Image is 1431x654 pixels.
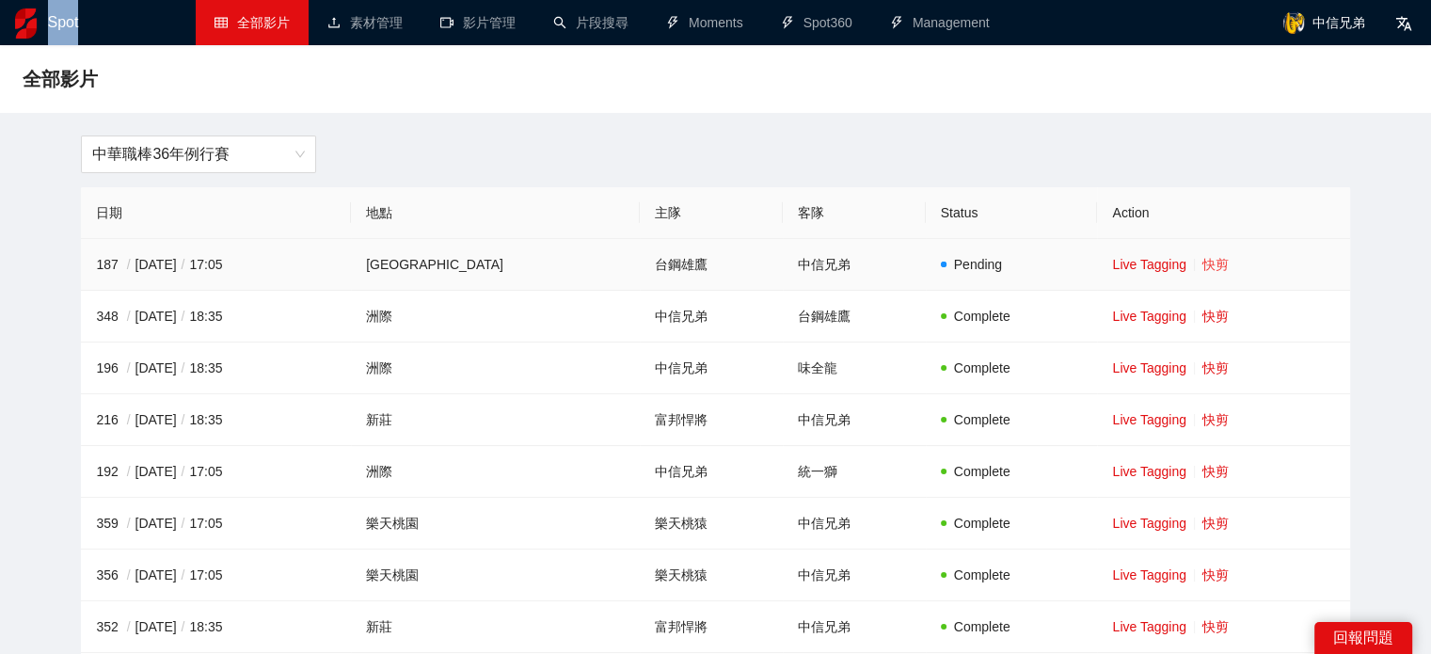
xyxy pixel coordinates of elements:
[1202,619,1229,634] a: 快剪
[81,446,351,498] td: 192 [DATE] 17:05
[954,516,1010,531] span: Complete
[327,15,403,30] a: upload素材管理
[177,619,190,634] span: /
[1282,11,1305,34] img: avatar
[1202,516,1229,531] a: 快剪
[122,516,135,531] span: /
[122,464,135,479] span: /
[81,498,351,550] td: 359 [DATE] 17:05
[640,601,783,653] td: 富邦悍將
[81,601,351,653] td: 352 [DATE] 18:35
[640,550,783,601] td: 樂天桃猿
[1202,360,1229,375] a: 快剪
[783,343,926,394] td: 味全龍
[1202,309,1229,324] a: 快剪
[890,15,990,30] a: thunderboltManagement
[1202,464,1229,479] a: 快剪
[1202,257,1229,272] a: 快剪
[440,15,516,30] a: video-camera影片管理
[81,343,351,394] td: 196 [DATE] 18:35
[640,394,783,446] td: 富邦悍將
[351,343,640,394] td: 洲際
[351,446,640,498] td: 洲際
[23,64,98,94] span: 全部影片
[1314,622,1412,654] div: 回報問題
[954,257,1002,272] span: Pending
[783,394,926,446] td: 中信兄弟
[1112,567,1185,582] a: Live Tagging
[954,309,1010,324] span: Complete
[783,601,926,653] td: 中信兄弟
[640,187,783,239] th: 主隊
[640,291,783,343] td: 中信兄弟
[783,291,926,343] td: 台鋼雄鷹
[954,360,1010,375] span: Complete
[81,291,351,343] td: 348 [DATE] 18:35
[640,343,783,394] td: 中信兄弟
[351,550,640,601] td: 樂天桃園
[1112,412,1185,427] a: Live Tagging
[1112,619,1185,634] a: Live Tagging
[954,464,1010,479] span: Complete
[640,239,783,291] td: 台鋼雄鷹
[1097,187,1349,239] th: Action
[954,567,1010,582] span: Complete
[122,309,135,324] span: /
[81,187,351,239] th: 日期
[122,619,135,634] span: /
[177,309,190,324] span: /
[351,498,640,550] td: 樂天桃園
[783,187,926,239] th: 客隊
[553,15,628,30] a: search片段搜尋
[177,516,190,531] span: /
[351,239,640,291] td: [GEOGRAPHIC_DATA]
[122,412,135,427] span: /
[237,15,290,30] span: 全部影片
[1112,464,1185,479] a: Live Tagging
[177,257,190,272] span: /
[351,291,640,343] td: 洲際
[666,15,743,30] a: thunderboltMoments
[1112,257,1185,272] a: Live Tagging
[1202,412,1229,427] a: 快剪
[351,187,640,239] th: 地點
[177,464,190,479] span: /
[177,360,190,375] span: /
[215,16,228,29] span: table
[1112,516,1185,531] a: Live Tagging
[81,550,351,601] td: 356 [DATE] 17:05
[781,15,852,30] a: thunderboltSpot360
[177,412,190,427] span: /
[954,619,1010,634] span: Complete
[122,257,135,272] span: /
[177,567,190,582] span: /
[954,412,1010,427] span: Complete
[783,550,926,601] td: 中信兄弟
[122,360,135,375] span: /
[783,446,926,498] td: 統一獅
[926,187,1098,239] th: Status
[1112,360,1185,375] a: Live Tagging
[81,239,351,291] td: 187 [DATE] 17:05
[1202,567,1229,582] a: 快剪
[81,394,351,446] td: 216 [DATE] 18:35
[351,601,640,653] td: 新莊
[15,8,37,39] img: logo
[92,136,305,172] span: 中華職棒36年例行賽
[640,498,783,550] td: 樂天桃猿
[783,239,926,291] td: 中信兄弟
[1112,309,1185,324] a: Live Tagging
[640,446,783,498] td: 中信兄弟
[783,498,926,550] td: 中信兄弟
[122,567,135,582] span: /
[351,394,640,446] td: 新莊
